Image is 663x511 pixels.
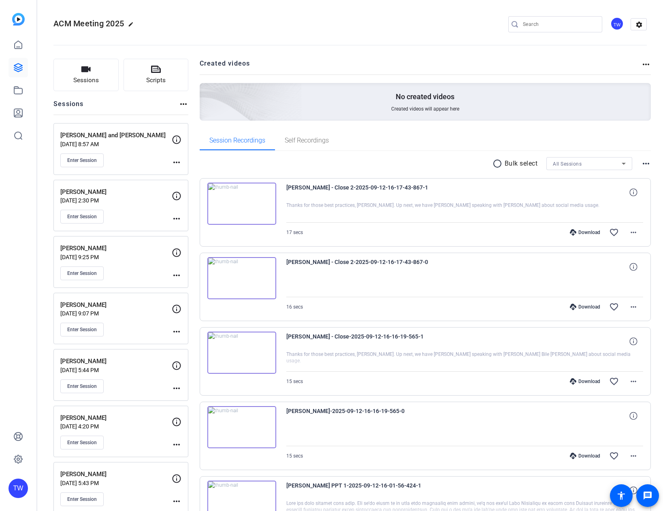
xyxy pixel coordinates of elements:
mat-icon: more_horiz [172,214,181,224]
mat-icon: settings [631,19,647,31]
button: Enter Session [60,153,104,167]
p: [PERSON_NAME] [60,187,172,197]
div: Download [566,304,604,310]
span: [PERSON_NAME]-2025-09-12-16-16-19-565-0 [286,406,436,426]
img: thumb-nail [207,183,276,225]
img: Creted videos background [109,3,302,179]
span: Enter Session [67,496,97,502]
mat-icon: favorite_border [609,451,619,461]
span: [PERSON_NAME] PPT 1-2025-09-12-16-01-56-424-1 [286,481,436,500]
p: [DATE] 2:30 PM [60,197,172,204]
span: Enter Session [67,326,97,333]
button: Enter Session [60,323,104,336]
div: Download [566,229,604,236]
span: [PERSON_NAME] - Close-2025-09-12-16-16-19-565-1 [286,332,436,351]
p: [PERSON_NAME] [60,470,172,479]
span: Self Recordings [285,137,329,144]
img: thumb-nail [207,406,276,448]
ngx-avatar: Tracy Wagner [610,17,625,31]
mat-icon: more_horiz [629,451,638,461]
input: Search [523,19,596,29]
span: 17 secs [286,230,303,235]
mat-icon: more_horiz [629,377,638,386]
p: [DATE] 5:44 PM [60,367,172,373]
mat-icon: more_horiz [172,496,181,506]
mat-icon: favorite_border [609,302,619,312]
mat-icon: more_horiz [172,440,181,449]
div: Download [566,453,604,459]
mat-icon: more_horiz [629,302,638,312]
mat-icon: favorite_border [609,228,619,237]
span: Enter Session [67,383,97,390]
span: 16 secs [286,304,303,310]
mat-icon: radio_button_unchecked [492,159,505,168]
button: Sessions [53,59,119,91]
p: [DATE] 4:20 PM [60,423,172,430]
div: TW [9,479,28,498]
mat-icon: message [643,491,652,500]
p: No created videos [396,92,454,102]
p: [PERSON_NAME] [60,357,172,366]
button: Enter Session [60,266,104,280]
p: [PERSON_NAME] and [PERSON_NAME] [60,131,172,140]
mat-icon: more_horiz [172,383,181,393]
p: [DATE] 5:43 PM [60,480,172,486]
button: Enter Session [60,492,104,506]
mat-icon: more_horiz [641,60,651,69]
mat-icon: more_horiz [172,158,181,167]
p: [PERSON_NAME] [60,300,172,310]
div: Download [566,378,604,385]
p: [PERSON_NAME] [60,413,172,423]
button: Scripts [124,59,189,91]
h2: Created videos [200,59,642,75]
p: [DATE] 9:25 PM [60,254,172,260]
mat-icon: more_horiz [641,159,651,168]
span: Created videos will appear here [391,106,459,112]
span: 15 secs [286,453,303,459]
mat-icon: more_horiz [172,327,181,336]
mat-icon: favorite_border [609,377,619,386]
span: Enter Session [67,213,97,220]
mat-icon: edit [128,21,138,31]
mat-icon: more_horiz [172,270,181,280]
img: thumb-nail [207,332,276,374]
span: Enter Session [67,270,97,277]
p: [DATE] 9:07 PM [60,310,172,317]
span: Enter Session [67,157,97,164]
button: Enter Session [60,210,104,224]
img: thumb-nail [207,257,276,299]
p: [PERSON_NAME] [60,244,172,253]
button: Enter Session [60,379,104,393]
span: [PERSON_NAME] - Close 2-2025-09-12-16-17-43-867-0 [286,257,436,277]
span: All Sessions [553,161,582,167]
div: TW [610,17,624,30]
p: Bulk select [505,159,538,168]
img: blue-gradient.svg [12,13,25,26]
span: Session Recordings [209,137,265,144]
mat-icon: more_horiz [179,99,188,109]
span: 15 secs [286,379,303,384]
span: [PERSON_NAME] - Close 2-2025-09-12-16-17-43-867-1 [286,183,436,202]
span: Sessions [73,76,99,85]
span: Scripts [146,76,166,85]
mat-icon: accessibility [616,491,626,500]
p: [DATE] 8:57 AM [60,141,172,147]
mat-icon: more_horiz [629,228,638,237]
span: Enter Session [67,439,97,446]
button: Enter Session [60,436,104,449]
span: ACM Meeting 2025 [53,19,124,28]
h2: Sessions [53,99,84,115]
